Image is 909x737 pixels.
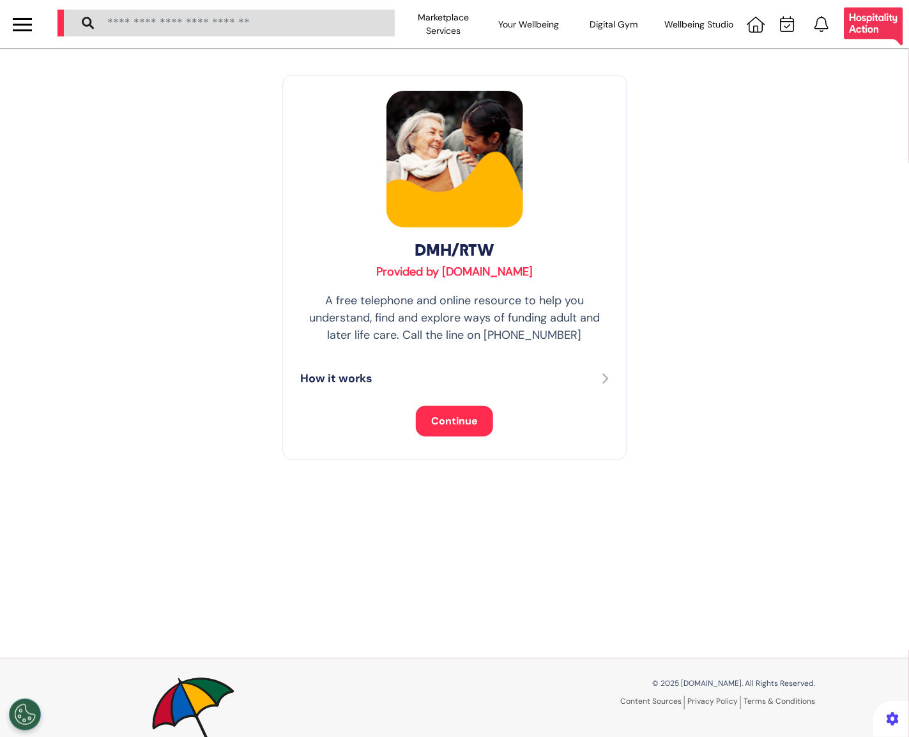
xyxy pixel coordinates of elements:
a: Privacy Policy [688,696,741,710]
span: Continue [431,414,478,428]
h2: DMH/RTW [301,240,609,260]
button: Continue [416,406,493,437]
p: A free telephone and online resource to help you understand, find and explore ways of funding adu... [301,292,609,344]
button: Open Preferences [9,699,41,731]
div: Marketplace Services [401,6,486,42]
p: How it works [301,370,373,387]
h3: Provided by [DOMAIN_NAME] [301,265,609,279]
button: How it works [301,369,609,388]
p: © 2025 [DOMAIN_NAME]. All Rights Reserved. [464,678,816,689]
div: Digital Gym [572,6,657,42]
img: DMH/RTW [386,91,523,228]
div: Wellbeing Studio [657,6,742,42]
a: Terms & Conditions [744,696,816,706]
a: Content Sources [621,696,685,710]
div: Your Wellbeing [486,6,571,42]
